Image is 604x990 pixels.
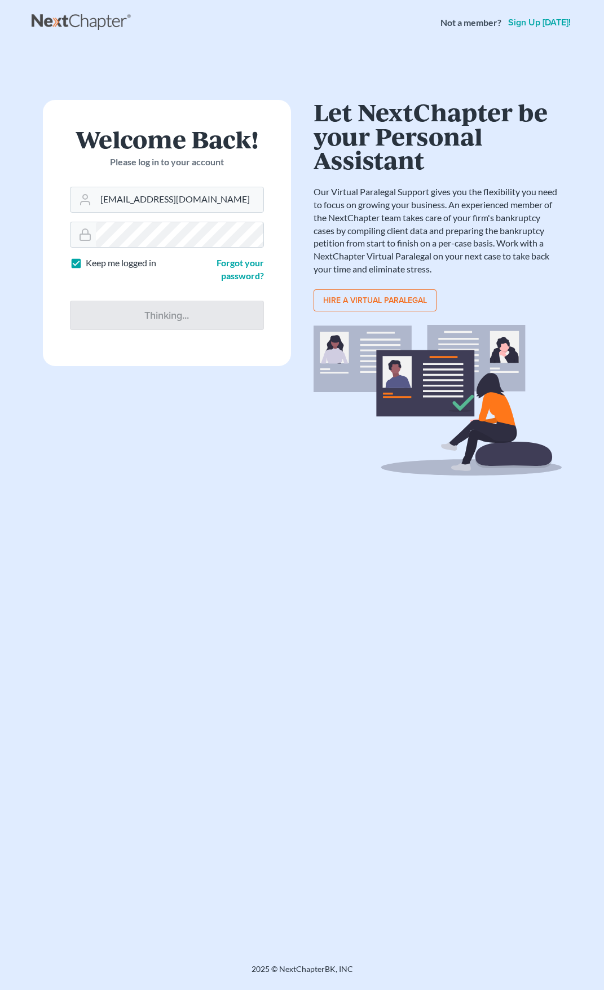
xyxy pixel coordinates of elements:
[70,156,264,169] p: Please log in to your account
[314,186,562,276] p: Our Virtual Paralegal Support gives you the flexibility you need to focus on growing your busines...
[70,301,264,330] input: Thinking...
[32,963,573,984] div: 2025 © NextChapterBK, INC
[217,257,264,281] a: Forgot your password?
[506,18,573,27] a: Sign up [DATE]!
[96,187,263,212] input: Email Address
[314,100,562,172] h1: Let NextChapter be your Personal Assistant
[70,127,264,151] h1: Welcome Back!
[86,257,156,270] label: Keep me logged in
[314,325,562,476] img: virtual_paralegal_bg-b12c8cf30858a2b2c02ea913d52db5c468ecc422855d04272ea22d19010d70dc.svg
[440,16,501,29] strong: Not a member?
[314,289,437,312] a: Hire a virtual paralegal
